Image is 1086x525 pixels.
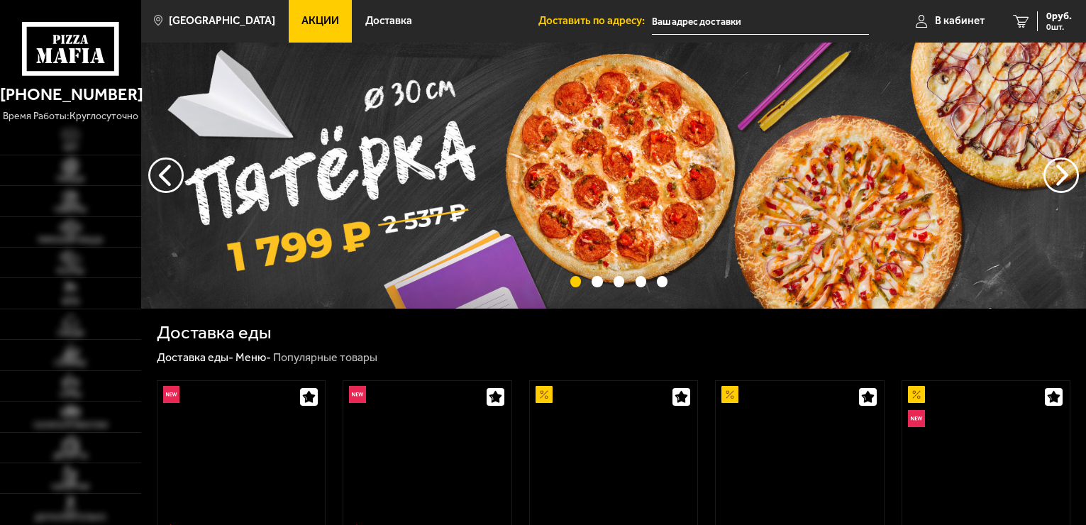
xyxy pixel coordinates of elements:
[592,276,602,287] button: точки переключения
[157,324,271,342] h1: Доставка еды
[169,16,275,26] span: [GEOGRAPHIC_DATA]
[301,16,339,26] span: Акции
[538,16,652,26] span: Доставить по адресу:
[1043,157,1079,193] button: предыдущий
[721,386,738,403] img: Акционный
[273,350,377,365] div: Популярные товары
[908,386,925,403] img: Акционный
[349,386,366,403] img: Новинка
[236,350,271,364] a: Меню-
[1046,23,1072,31] span: 0 шт.
[365,16,412,26] span: Доставка
[657,276,667,287] button: точки переключения
[935,16,985,26] span: В кабинет
[570,276,581,287] button: точки переключения
[536,386,553,403] img: Акционный
[148,157,184,193] button: следующий
[652,9,869,35] input: Ваш адрес доставки
[614,276,624,287] button: точки переключения
[636,276,646,287] button: точки переключения
[1046,11,1072,21] span: 0 руб.
[163,386,180,403] img: Новинка
[908,410,925,427] img: Новинка
[157,350,233,364] a: Доставка еды-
